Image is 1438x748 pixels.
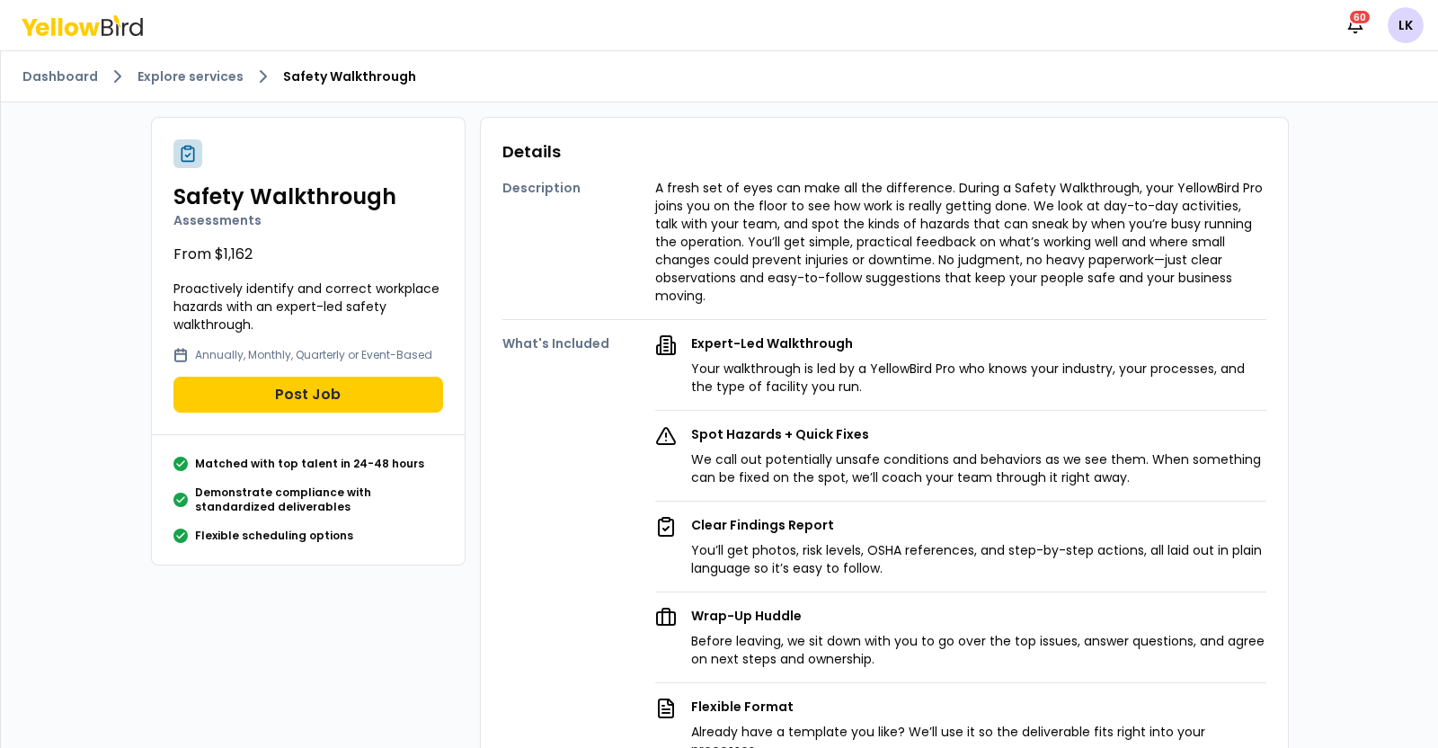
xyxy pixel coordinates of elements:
p: Your walkthrough is led by a YellowBird Pro who knows your industry, your processes, and the type... [691,360,1266,396]
span: LK [1388,7,1424,43]
p: Assessments [173,211,443,229]
button: Post Job [173,377,443,413]
p: From $1,162 [173,244,443,265]
p: We call out potentially unsafe conditions and behaviors as we see them. When something can be fix... [691,450,1266,486]
span: Safety Walkthrough [283,67,416,85]
p: Proactively identify and correct workplace hazards with an expert-led safety walkthrough. [173,280,443,334]
p: Expert-Led Walkthrough [691,334,1266,352]
p: Demonstrate compliance with standardized deliverables [195,485,443,514]
a: Dashboard [22,67,98,85]
h3: Details [502,139,1266,165]
div: 60 [1348,9,1371,25]
p: Annually, Monthly, Quarterly or Event-Based [195,348,432,362]
p: You’ll get photos, risk levels, OSHA references, and step-by-step actions, all laid out in plain ... [691,541,1266,577]
p: Spot Hazards + Quick Fixes [691,425,1266,443]
nav: breadcrumb [22,66,1416,87]
h4: What's Included [502,334,655,352]
button: 60 [1337,7,1373,43]
h2: Safety Walkthrough [173,183,443,211]
p: Clear Findings Report [691,516,1266,534]
p: Wrap-Up Huddle [691,607,1266,625]
p: Flexible scheduling options [195,529,353,543]
h4: Description [502,179,655,197]
a: Explore services [138,67,244,85]
p: Before leaving, we sit down with you to go over the top issues, answer questions, and agree on ne... [691,632,1266,668]
p: Flexible Format [691,698,1266,716]
p: Matched with top talent in 24-48 hours [195,457,424,471]
p: A fresh set of eyes can make all the difference. During a Safety Walkthrough, your YellowBird Pro... [655,179,1266,305]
